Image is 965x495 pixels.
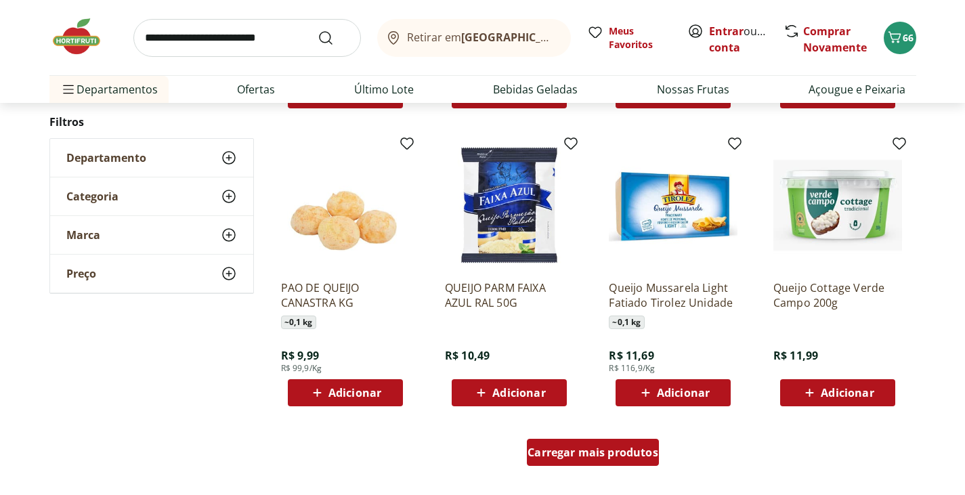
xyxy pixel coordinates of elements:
button: Departamento [50,139,253,177]
button: Preço [50,255,253,293]
a: PAO DE QUEIJO CANASTRA KG [281,280,410,310]
h2: Filtros [49,108,254,135]
a: Queijo Mussarela Light Fatiado Tirolez Unidade [609,280,737,310]
span: Departamentos [60,73,158,106]
a: Entrar [709,24,744,39]
button: Retirar em[GEOGRAPHIC_DATA]/[GEOGRAPHIC_DATA] [377,19,571,57]
a: Nossas Frutas [657,81,729,98]
span: R$ 11,69 [609,348,653,363]
span: R$ 11,99 [773,348,818,363]
a: Último Lote [354,81,414,98]
img: QUEIJO PARM FAIXA AZUL RAL 50G [445,141,574,270]
a: Queijo Cottage Verde Campo 200g [773,280,902,310]
button: Adicionar [780,379,895,406]
span: Carregar mais produtos [528,447,658,458]
span: ~ 0,1 kg [281,316,316,329]
span: Adicionar [657,387,710,398]
a: Açougue e Peixaria [809,81,905,98]
button: Submit Search [318,30,350,46]
img: Queijo Cottage Verde Campo 200g [773,141,902,270]
img: Hortifruti [49,16,117,57]
button: Adicionar [452,379,567,406]
a: Criar conta [709,24,784,55]
span: Marca [66,228,100,242]
span: Retirar em [407,31,557,43]
a: Bebidas Geladas [493,81,578,98]
button: Menu [60,73,77,106]
button: Adicionar [288,379,403,406]
span: Preço [66,267,96,280]
span: Adicionar [328,387,381,398]
a: Carregar mais produtos [527,439,659,471]
span: R$ 99,9/Kg [281,363,322,374]
a: Meus Favoritos [587,24,671,51]
span: Adicionar [821,387,874,398]
img: PAO DE QUEIJO CANASTRA KG [281,141,410,270]
img: Queijo Mussarela Light Fatiado Tirolez Unidade [609,141,737,270]
input: search [133,19,361,57]
span: 66 [903,31,914,44]
button: Marca [50,216,253,254]
button: Adicionar [616,379,731,406]
a: Comprar Novamente [803,24,867,55]
span: R$ 116,9/Kg [609,363,655,374]
span: Categoria [66,190,119,203]
span: ou [709,23,769,56]
span: Adicionar [492,387,545,398]
button: Categoria [50,177,253,215]
b: [GEOGRAPHIC_DATA]/[GEOGRAPHIC_DATA] [461,30,689,45]
span: ~ 0,1 kg [609,316,644,329]
span: Departamento [66,151,146,165]
button: Carrinho [884,22,916,54]
span: Meus Favoritos [609,24,671,51]
span: R$ 10,49 [445,348,490,363]
span: R$ 9,99 [281,348,320,363]
a: QUEIJO PARM FAIXA AZUL RAL 50G [445,280,574,310]
a: Ofertas [237,81,275,98]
